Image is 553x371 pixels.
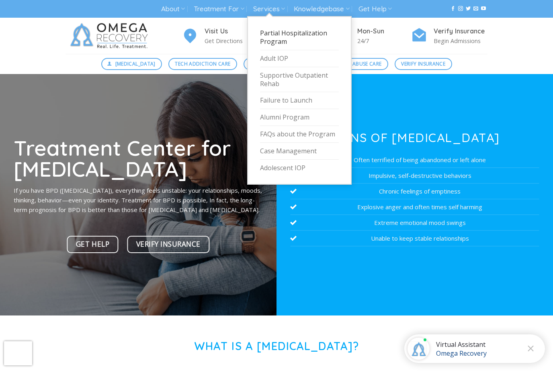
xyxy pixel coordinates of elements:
[175,60,230,68] span: Tech Addiction Care
[260,160,339,176] a: Adolescent IOP
[411,26,487,46] a: Verify Insurance Begin Admissions
[316,58,388,70] a: Substance Abuse Care
[260,109,339,126] a: Alumni Program
[67,236,119,253] a: Get Help
[244,58,310,70] a: Mental Health Care
[434,26,487,37] h4: Verify Insurance
[260,67,339,93] a: Supportive Outpatient Rehab
[260,126,339,143] a: FAQs about the Program
[458,6,463,12] a: Follow on Instagram
[14,137,262,179] h1: Treatment Center for [MEDICAL_DATA]
[66,340,487,353] h1: What is a [MEDICAL_DATA]?
[194,2,244,16] a: Treatment For
[290,231,539,246] li: Unable to keep stable relationships
[323,60,381,68] span: Substance Abuse Care
[101,58,162,70] a: [MEDICAL_DATA]
[66,18,156,54] img: Omega Recovery
[357,36,411,45] p: 24/7
[290,152,539,168] li: Often terrified of being abandoned or left alone
[127,236,210,253] a: Verify Insurance
[161,2,185,16] a: About
[290,132,539,144] h3: Signs of [MEDICAL_DATA]
[260,25,339,50] a: Partial Hospitalization Program
[357,26,411,37] h4: Mon-Sun
[290,215,539,231] li: Extreme emotional mood swings
[260,50,339,67] a: Adult IOP
[451,6,455,12] a: Follow on Facebook
[168,58,237,70] a: Tech Addiction Care
[260,92,339,109] a: Failure to Launch
[473,6,478,12] a: Send us an email
[205,36,258,45] p: Get Directions
[395,58,452,70] a: Verify Insurance
[358,2,392,16] a: Get Help
[401,60,445,68] span: Verify Insurance
[294,2,349,16] a: Knowledgebase
[434,36,487,45] p: Begin Admissions
[260,143,339,160] a: Case Management
[466,6,471,12] a: Follow on Twitter
[481,6,486,12] a: Follow on YouTube
[205,26,258,37] h4: Visit Us
[115,60,156,68] span: [MEDICAL_DATA]
[290,199,539,215] li: Explosive anger and often times self harming
[290,183,539,199] li: Chronic feelings of emptiness
[136,239,201,250] span: Verify Insurance
[290,168,539,183] li: Impulsive, self-destructive behaviors
[182,26,258,46] a: Visit Us Get Directions
[253,2,285,16] a: Services
[76,239,109,250] span: Get Help
[14,185,262,214] p: If you have BPD ([MEDICAL_DATA]), everything feels unstable: your relationships, moods, thinking,...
